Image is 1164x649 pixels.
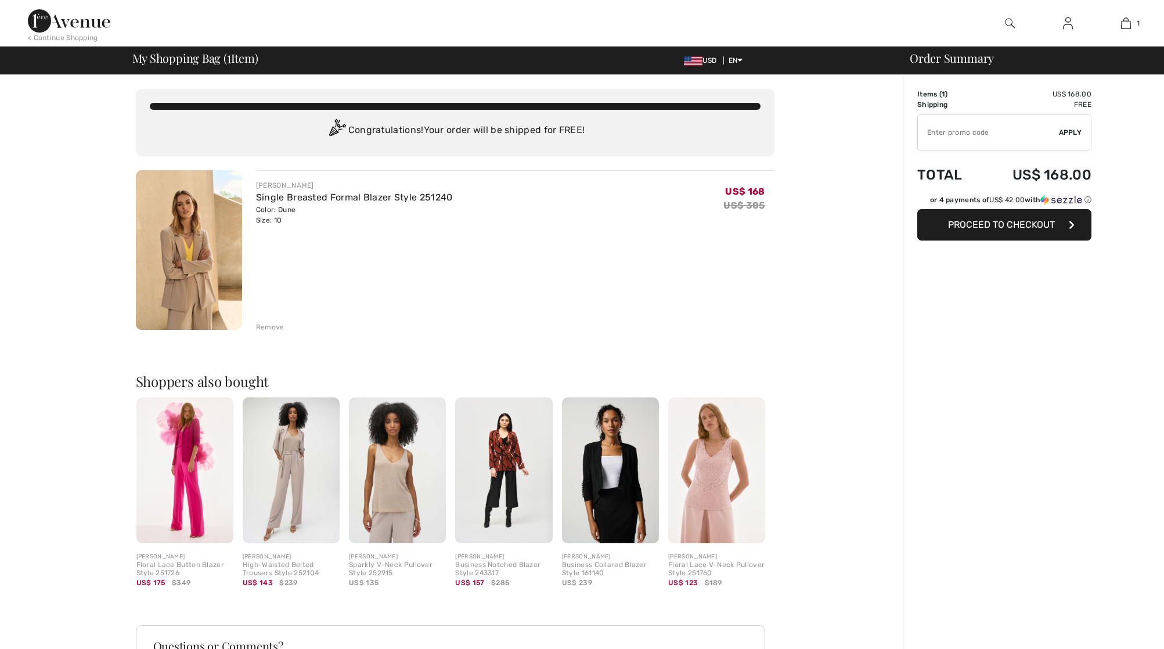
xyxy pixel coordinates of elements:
span: US$ 175 [136,579,165,587]
img: Business Collared Blazer Style 161140 [562,397,659,543]
img: Floral Lace V-Neck Pullover Style 251760 [668,397,765,543]
span: US$ 239 [562,579,592,587]
img: Congratulation2.svg [325,119,348,142]
td: Shipping [917,99,981,110]
span: US$ 143 [243,579,273,587]
button: Proceed to Checkout [917,209,1091,241]
img: US Dollar [684,56,702,66]
span: US$ 42.00 [989,196,1025,204]
td: Free [981,99,1091,110]
div: [PERSON_NAME] [349,553,446,561]
a: Sign In [1054,16,1082,31]
s: US$ 305 [723,200,765,211]
img: search the website [1005,16,1015,30]
div: Floral Lace V-Neck Pullover Style 251760 [668,561,765,578]
a: Single Breasted Formal Blazer Style 251240 [256,192,453,203]
div: or 4 payments of with [930,195,1091,205]
div: Remove [256,322,284,332]
span: US$ 168 [725,186,765,197]
div: [PERSON_NAME] [668,553,765,561]
div: Business Notched Blazer Style 243317 [455,561,552,578]
td: US$ 168.00 [981,89,1091,99]
span: 1 [1137,18,1140,28]
img: Single Breasted Formal Blazer Style 251240 [136,170,242,330]
iframe: Opens a widget where you can find more information [1089,614,1152,643]
div: [PERSON_NAME] [243,553,340,561]
span: 1 [227,49,231,64]
img: High-Waisted Belted Trousers Style 252104 [243,397,340,543]
td: Items ( ) [917,89,981,99]
span: $239 [279,578,297,588]
div: Color: Dune Size: 10 [256,205,453,225]
span: 1 [942,90,945,98]
div: or 4 payments ofUS$ 42.00withSezzle Click to learn more about Sezzle [917,195,1091,209]
span: $285 [491,578,509,588]
div: [PERSON_NAME] [455,553,552,561]
div: < Continue Shopping [28,33,98,43]
span: $189 [705,578,722,588]
span: US$ 123 [668,579,698,587]
div: Business Collared Blazer Style 161140 [562,561,659,578]
img: My Bag [1121,16,1131,30]
span: My Shopping Bag ( Item) [132,52,258,64]
span: EN [729,56,743,64]
img: Floral Lace Button Blazer Style 251726 [136,397,233,543]
div: Congratulations! Your order will be shipped for FREE! [150,119,761,142]
span: $349 [172,578,190,588]
span: US$ 157 [455,579,484,587]
div: High-Waisted Belted Trousers Style 252104 [243,561,340,578]
a: 1 [1097,16,1154,30]
img: Sparkly V-Neck Pullover Style 252915 [349,397,446,543]
div: Sparkly V-Neck Pullover Style 252915 [349,561,446,578]
td: US$ 168.00 [981,155,1091,195]
img: 1ère Avenue [28,9,110,33]
div: [PERSON_NAME] [256,180,453,191]
img: My Info [1063,16,1073,30]
div: Floral Lace Button Blazer Style 251726 [136,561,233,578]
span: Apply [1059,127,1082,138]
div: [PERSON_NAME] [136,553,233,561]
img: Sezzle [1040,195,1082,205]
input: Promo code [918,115,1059,150]
td: Total [917,155,981,195]
span: US$ 135 [349,579,379,587]
img: Business Notched Blazer Style 243317 [455,397,552,543]
div: [PERSON_NAME] [562,553,659,561]
span: USD [684,56,721,64]
h2: Shoppers also bought [136,374,774,388]
div: Order Summary [896,52,1157,64]
span: Proceed to Checkout [948,219,1055,230]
